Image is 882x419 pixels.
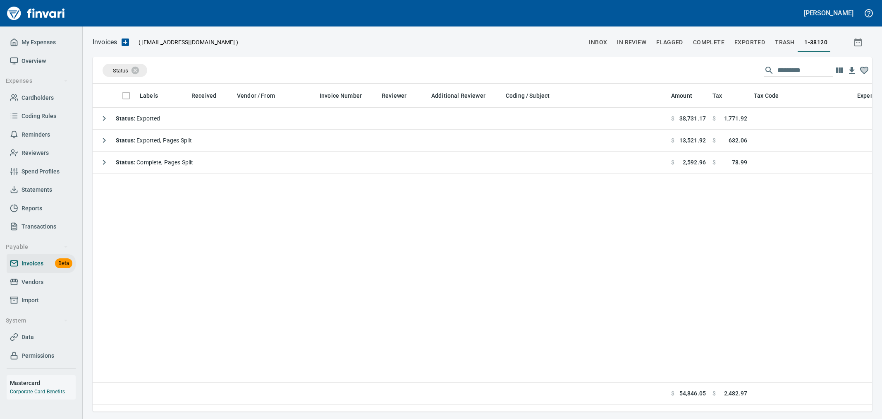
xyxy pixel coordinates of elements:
span: 1,771.92 [724,114,747,123]
span: Vendors [22,277,43,287]
h5: [PERSON_NAME] [804,9,853,17]
span: Data [22,332,34,342]
a: Reminders [7,125,76,144]
span: Transactions [22,222,56,232]
span: Reports [22,203,42,214]
span: Tax Code [754,91,789,101]
a: InvoicesBeta [7,254,76,273]
span: Reminders [22,130,50,140]
nav: breadcrumb [93,37,117,47]
span: $ [671,136,674,144]
a: Corporate Card Benefits [10,389,65,395]
h6: Mastercard [10,378,76,388]
span: Beta [55,259,72,268]
span: $ [671,158,674,166]
span: Vendor / From [237,91,286,101]
a: Transactions [7,217,76,236]
a: Data [7,328,76,347]
span: 78.99 [732,158,747,166]
p: Invoices [93,37,117,47]
span: Coding / Subject [506,91,560,101]
span: 1-38120 [804,37,827,48]
span: inbox [589,37,607,48]
span: Amount [671,91,692,101]
span: Flagged [656,37,683,48]
a: Reports [7,199,76,218]
strong: Status : [116,159,136,166]
span: Complete [693,37,724,48]
span: Invoices [22,258,43,269]
span: 13,521.92 [679,136,706,144]
span: Reviewer [382,91,406,101]
span: Status [113,67,128,74]
span: Expenses [6,76,68,86]
div: Status [103,64,147,77]
span: Permissions [22,351,54,361]
span: $ [671,114,674,123]
span: Tax Code [754,91,779,101]
span: Labels [140,91,169,101]
button: System [2,313,72,328]
span: 38,731.17 [679,114,706,123]
span: Spend Profiles [22,166,60,177]
span: Import [22,295,39,306]
span: Received [191,91,227,101]
span: trash [775,37,794,48]
a: Overview [7,52,76,70]
span: 2,592.96 [683,158,706,166]
span: $ [712,389,716,398]
span: [EMAIL_ADDRESS][DOMAIN_NAME] [141,38,236,46]
span: Received [191,91,216,101]
span: Coding Rules [22,111,56,121]
img: Finvari [5,3,67,23]
span: 632.06 [729,136,747,144]
span: Payable [6,242,68,252]
span: Amount [671,91,703,101]
button: Download Table [846,65,858,77]
span: In Review [617,37,646,48]
a: Vendors [7,273,76,291]
strong: Status : [116,115,136,122]
button: [PERSON_NAME] [802,7,856,19]
p: ( ) [134,38,238,46]
span: Tax [712,91,733,101]
span: Coding / Subject [506,91,550,101]
button: Choose columns to display [833,64,846,77]
span: $ [712,114,716,123]
a: Reviewers [7,144,76,162]
span: My Expenses [22,37,56,48]
span: Exported, Pages Split [116,137,192,144]
span: Vendor / From [237,91,275,101]
a: Statements [7,181,76,199]
span: Reviewers [22,148,49,158]
span: Tax [712,91,722,101]
span: 54,846.05 [679,389,706,398]
span: Reviewer [382,91,417,101]
button: Upload an Invoice [117,37,134,47]
span: Exported [734,37,765,48]
span: Additional Reviewer [431,91,485,101]
button: Show invoices within a particular date range [846,35,872,50]
span: Overview [22,56,46,66]
span: Additional Reviewer [431,91,496,101]
span: Labels [140,91,158,101]
a: My Expenses [7,33,76,52]
span: Invoice Number [320,91,373,101]
span: $ [671,389,674,398]
span: Invoice Number [320,91,362,101]
span: Exported [116,115,160,122]
span: $ [712,136,716,144]
span: $ [712,158,716,166]
a: Permissions [7,347,76,365]
a: Cardholders [7,89,76,107]
button: Payable [2,239,72,255]
span: System [6,315,68,326]
span: Complete, Pages Split [116,159,193,166]
span: 2,482.97 [724,389,747,398]
span: Cardholders [22,93,54,103]
strong: Status : [116,137,136,144]
button: Column choices favorited. Click to reset to default [858,64,870,77]
a: Spend Profiles [7,162,76,181]
button: Expenses [2,73,72,89]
